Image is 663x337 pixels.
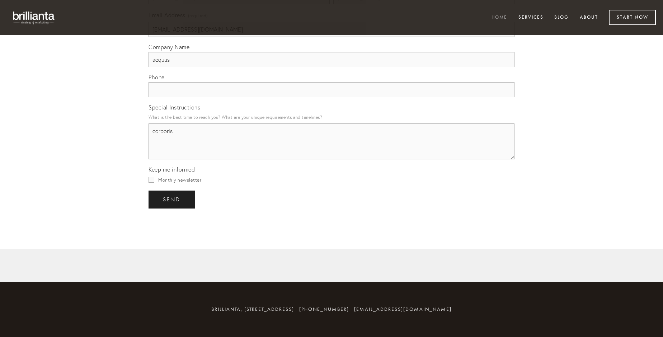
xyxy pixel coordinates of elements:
span: Phone [149,74,165,81]
span: [PHONE_NUMBER] [299,306,349,312]
span: Keep me informed [149,166,195,173]
p: What is the best time to reach you? What are your unique requirements and timelines? [149,112,514,122]
a: Blog [550,12,573,24]
span: Monthly newsletter [158,177,201,183]
a: Services [514,12,548,24]
span: Company Name [149,43,189,51]
img: brillianta - research, strategy, marketing [7,7,61,28]
span: send [163,196,180,203]
input: Monthly newsletter [149,177,154,183]
a: Start Now [609,10,656,25]
span: brillianta, [STREET_ADDRESS] [211,306,294,312]
a: [EMAIL_ADDRESS][DOMAIN_NAME] [354,306,452,312]
a: Home [487,12,512,24]
button: sendsend [149,191,195,209]
a: About [575,12,603,24]
span: Special Instructions [149,104,200,111]
textarea: corporis [149,123,514,159]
